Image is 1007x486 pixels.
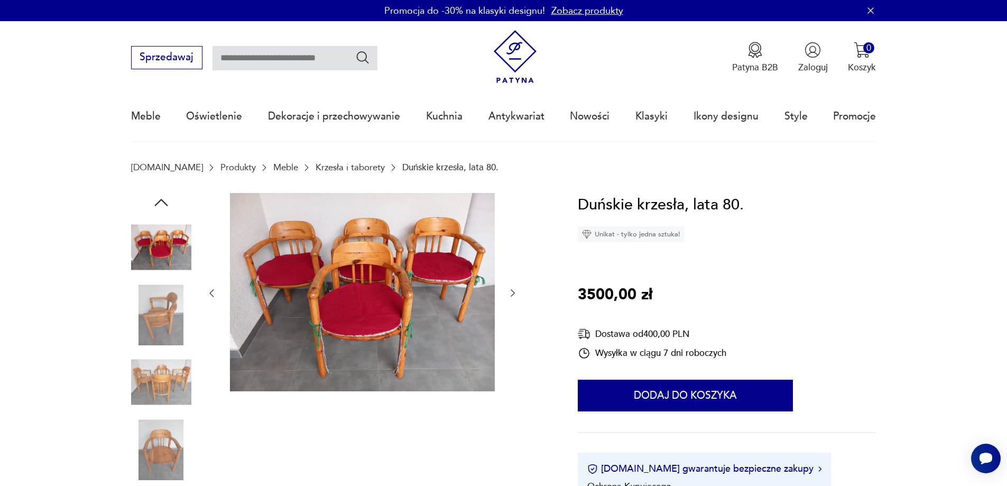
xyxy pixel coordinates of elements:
a: Nowości [570,92,609,141]
a: Promocje [833,92,876,141]
a: [DOMAIN_NAME] [131,162,203,172]
img: Ikona certyfikatu [587,464,598,474]
a: Dekoracje i przechowywanie [268,92,400,141]
p: Koszyk [848,61,876,74]
button: [DOMAIN_NAME] gwarantuje bezpieczne zakupy [587,462,821,475]
a: Sprzedawaj [131,54,202,62]
a: Klasyki [635,92,668,141]
a: Meble [273,162,298,172]
img: Zdjęcie produktu Duńskie krzesła, lata 80. [230,193,495,392]
a: Ikona medaluPatyna B2B [732,42,778,74]
a: Style [784,92,808,141]
div: Unikat - tylko jedna sztuka! [578,226,685,242]
button: Sprzedawaj [131,46,202,69]
img: Zdjęcie produktu Duńskie krzesła, lata 80. [131,352,191,412]
button: 0Koszyk [848,42,876,74]
p: Promocja do -30% na klasyki designu! [384,4,545,17]
a: Antykwariat [488,92,544,141]
a: Oświetlenie [186,92,242,141]
p: 3500,00 zł [578,283,652,307]
img: Zdjęcie produktu Duńskie krzesła, lata 80. [131,419,191,480]
button: Zaloguj [798,42,828,74]
img: Zdjęcie produktu Duńskie krzesła, lata 80. [131,217,191,278]
img: Patyna - sklep z meblami i dekoracjami vintage [488,30,542,84]
p: Patyna B2B [732,61,778,74]
a: Meble [131,92,161,141]
img: Zdjęcie produktu Duńskie krzesła, lata 80. [131,285,191,345]
a: Krzesła i taborety [316,162,385,172]
img: Ikonka użytkownika [805,42,821,58]
img: Ikona dostawy [578,327,590,341]
button: Szukaj [355,50,371,65]
iframe: Smartsupp widget button [971,444,1001,473]
a: Kuchnia [426,92,463,141]
div: 0 [863,42,874,53]
div: Wysyłka w ciągu 7 dni roboczych [578,347,726,360]
img: Ikona medalu [747,42,763,58]
a: Zobacz produkty [551,4,623,17]
button: Dodaj do koszyka [578,380,793,411]
a: Produkty [220,162,256,172]
p: Duńskie krzesła, lata 80. [402,162,498,172]
div: Dostawa od 400,00 PLN [578,327,726,341]
img: Ikona koszyka [854,42,870,58]
a: Ikony designu [694,92,759,141]
img: Ikona strzałki w prawo [818,466,821,472]
h1: Duńskie krzesła, lata 80. [578,193,744,217]
img: Ikona diamentu [582,230,592,239]
p: Zaloguj [798,61,828,74]
button: Patyna B2B [732,42,778,74]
